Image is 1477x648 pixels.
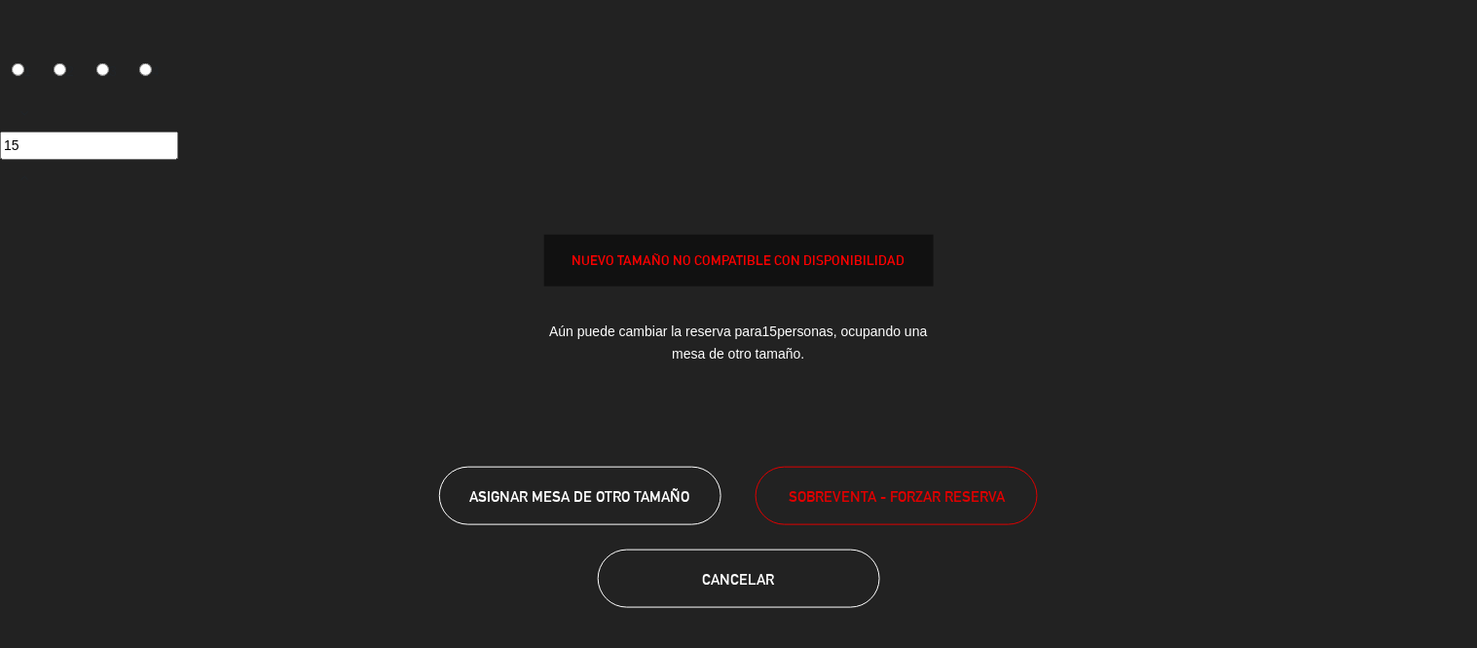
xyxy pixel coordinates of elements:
input: 1 [12,63,24,76]
div: Aún puede cambiar la reserva para personas, ocupando una mesa de otro tamaño. [544,306,934,380]
span: ASIGNAR MESA DE OTRO TAMAÑO [470,488,690,505]
div: NUEVO TAMAÑO NO COMPATIBLE CON DISPONIBILIDAD [545,249,933,272]
label: 3 [86,56,129,89]
button: Cancelar [598,550,880,608]
label: 2 [43,56,86,89]
span: 15 [762,324,778,339]
button: ASIGNAR MESA DE OTRO TAMAÑO [439,467,721,525]
input: 2 [54,63,66,76]
span: Cancelar [703,571,775,588]
span: SOBREVENTA - FORZAR RESERVA [789,485,1005,508]
label: 4 [128,56,170,89]
input: 3 [96,63,109,76]
input: 4 [139,63,152,76]
button: SOBREVENTA - FORZAR RESERVA [756,467,1038,525]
